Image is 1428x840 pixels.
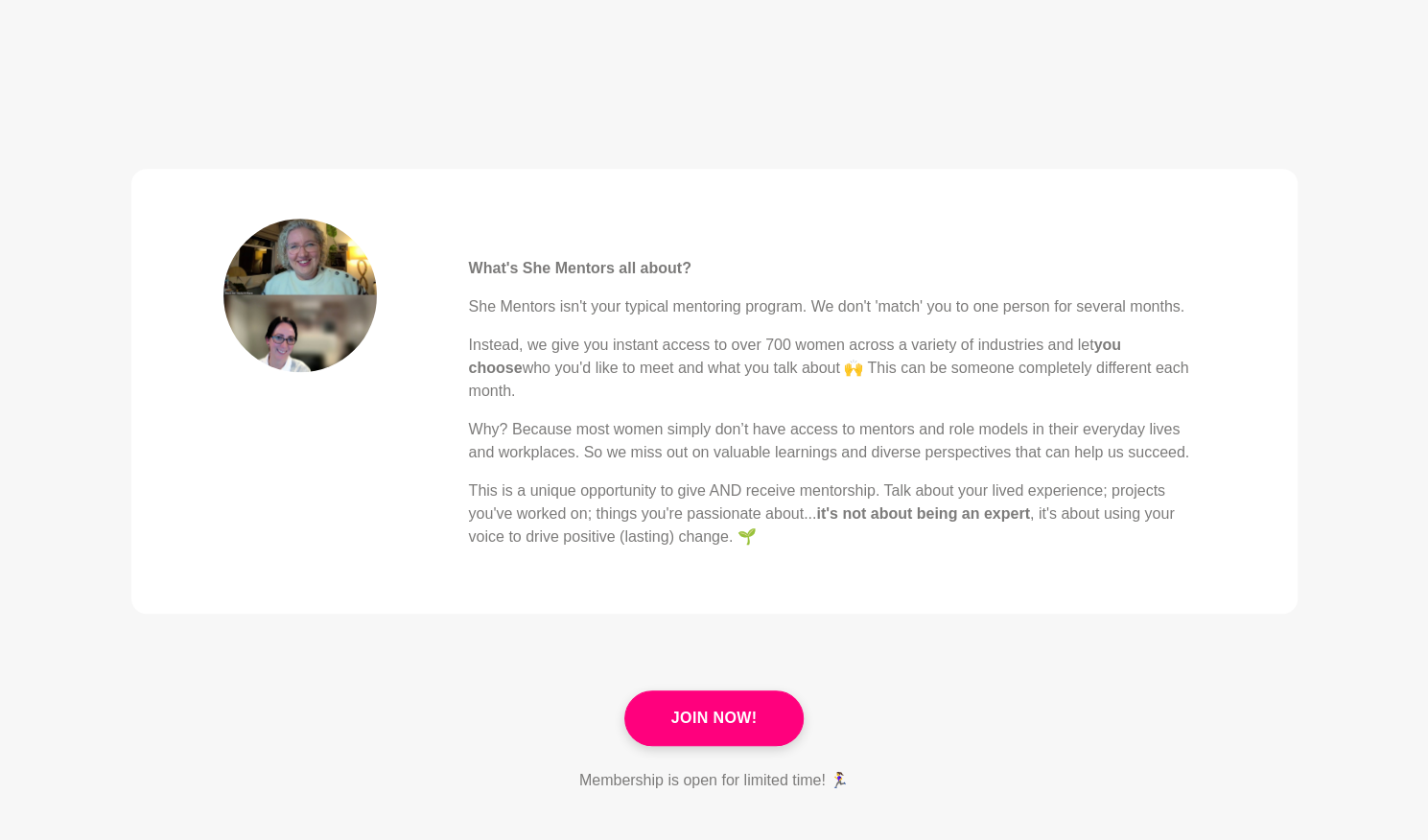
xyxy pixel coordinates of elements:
a: Join Now! [624,690,805,746]
p: This is a unique opportunity to give AND receive mentorship. Talk about your lived experience; pr... [469,479,1206,548]
strong: it's not about being an expert [816,505,1029,522]
p: Instead, we give you instant access to over 700 women across a variety of industries and let who ... [469,334,1206,403]
p: Membership is open for limited time! 🏃‍♀️ [579,769,849,792]
p: Why? Because most women simply don’t have access to mentors and role models in their everyday liv... [469,418,1206,464]
strong: What's She Mentors all about? [469,260,691,276]
p: She Mentors isn't your typical mentoring program. We don't 'match' you to one person for several ... [469,295,1206,318]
